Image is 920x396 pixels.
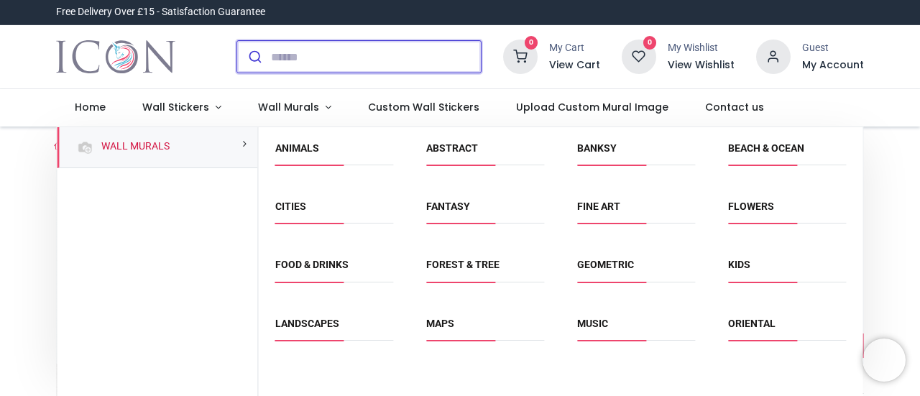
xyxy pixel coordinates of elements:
[426,200,544,224] span: Fantasy
[426,317,544,341] span: Maps
[728,201,774,212] a: Flowers
[577,258,695,282] span: Geometric
[577,200,695,224] span: Fine Art
[503,50,538,62] a: 0
[728,317,846,341] span: Oriental
[96,139,170,154] a: Wall Murals
[75,100,106,114] span: Home
[577,142,617,154] a: Banksy
[549,41,600,55] div: My Cart
[275,259,349,270] a: Food & Drinks
[577,142,695,165] span: Banksy
[426,259,500,270] a: Forest & Tree
[728,142,804,154] a: Beach & Ocean
[275,258,393,282] span: Food & Drinks
[124,89,240,126] a: Wall Stickers
[237,41,271,73] button: Submit
[802,58,864,73] a: My Account
[728,200,846,224] span: Flowers
[275,142,393,165] span: Animals
[728,142,846,165] span: Beach & Ocean
[705,100,764,114] span: Contact us
[258,100,319,114] span: Wall Murals
[525,36,538,50] sup: 0
[516,100,668,114] span: Upload Custom Mural Image
[275,200,393,224] span: Cities
[728,258,846,282] span: Kids
[728,318,776,329] a: Oriental
[549,58,600,73] a: View Cart
[142,100,209,114] span: Wall Stickers
[426,318,454,329] a: Maps
[239,89,349,126] a: Wall Murals
[56,5,265,19] div: Free Delivery Over £15 - Satisfaction Guarantee
[426,258,544,282] span: Forest & Tree
[728,259,750,270] a: Kids
[56,37,175,77] a: Logo of Icon Wall Stickers
[76,139,93,156] img: Wall Murals
[426,201,470,212] a: Fantasy
[275,318,339,329] a: Landscapes
[426,142,478,154] a: Abstract
[577,201,620,212] a: Fine Art
[862,339,906,382] iframe: Brevo live chat
[622,50,656,62] a: 0
[668,58,735,73] a: View Wishlist
[56,37,175,77] img: Icon Wall Stickers
[562,5,864,19] iframe: Customer reviews powered by Trustpilot
[577,259,634,270] a: Geometric
[668,41,735,55] div: My Wishlist
[275,142,319,154] a: Animals
[275,201,306,212] a: Cities
[368,100,479,114] span: Custom Wall Stickers
[275,317,393,341] span: Landscapes
[802,41,864,55] div: Guest
[426,142,544,165] span: Abstract
[577,317,695,341] span: Music
[577,318,608,329] a: Music
[643,36,657,50] sup: 0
